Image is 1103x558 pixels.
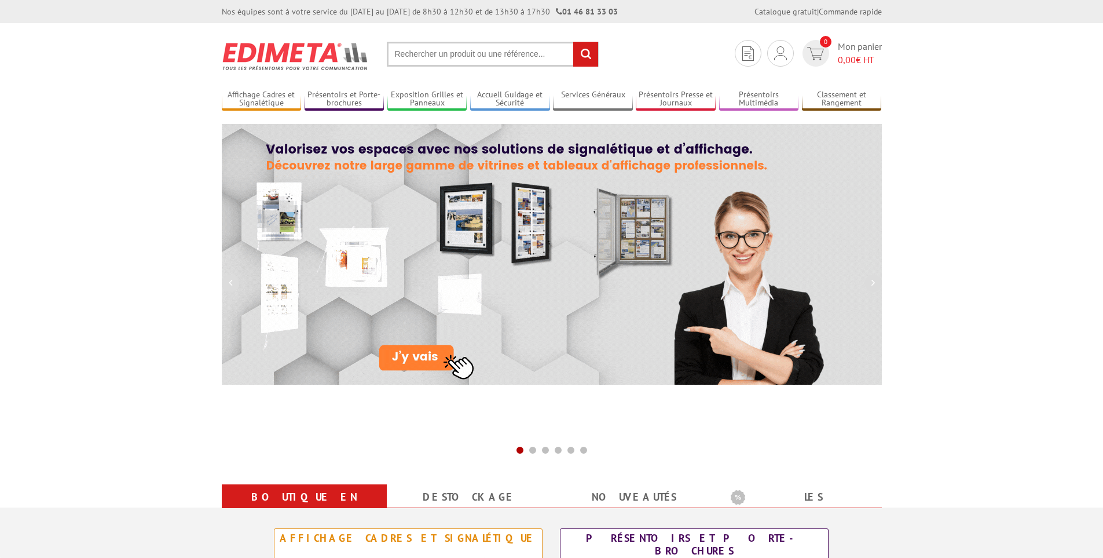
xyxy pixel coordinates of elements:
a: Destockage [401,487,538,508]
a: Présentoirs Presse et Journaux [636,90,716,109]
input: Rechercher un produit ou une référence... [387,42,599,67]
span: 0,00 [838,54,856,65]
a: Les promotions [731,487,868,528]
a: nouveautés [566,487,703,508]
img: devis rapide [774,46,787,60]
a: Boutique en ligne [236,487,373,528]
div: Nos équipes sont à votre service du [DATE] au [DATE] de 8h30 à 12h30 et de 13h30 à 17h30 [222,6,618,17]
div: | [754,6,882,17]
span: € HT [838,53,882,67]
div: Présentoirs et Porte-brochures [563,532,825,557]
strong: 01 46 81 33 03 [556,6,618,17]
img: devis rapide [807,47,824,60]
div: Affichage Cadres et Signalétique [277,532,539,545]
a: Services Généraux [553,90,633,109]
a: Classement et Rangement [802,90,882,109]
a: Présentoirs et Porte-brochures [305,90,384,109]
img: devis rapide [742,46,754,61]
img: Présentoir, panneau, stand - Edimeta - PLV, affichage, mobilier bureau, entreprise [222,35,369,78]
input: rechercher [573,42,598,67]
a: Présentoirs Multimédia [719,90,799,109]
a: Accueil Guidage et Sécurité [470,90,550,109]
a: Commande rapide [819,6,882,17]
a: Exposition Grilles et Panneaux [387,90,467,109]
b: Les promotions [731,487,875,510]
a: devis rapide 0 Mon panier 0,00€ HT [800,40,882,67]
span: Mon panier [838,40,882,67]
a: Affichage Cadres et Signalétique [222,90,302,109]
span: 0 [820,36,831,48]
a: Catalogue gratuit [754,6,817,17]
